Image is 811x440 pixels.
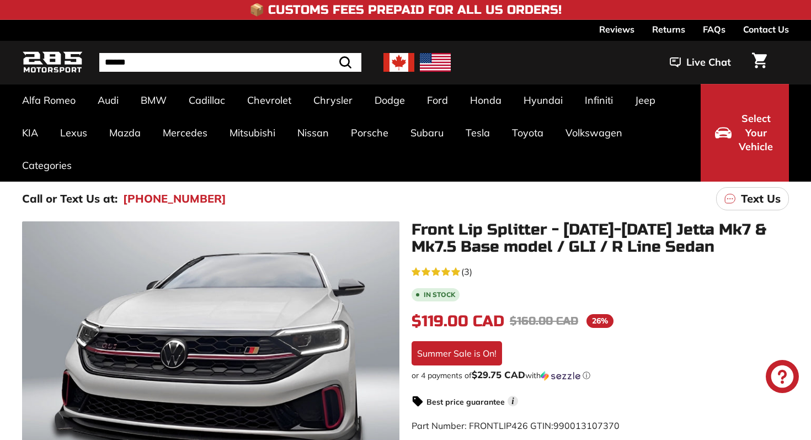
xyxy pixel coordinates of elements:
[364,84,416,116] a: Dodge
[412,370,789,381] div: or 4 payments of$29.75 CADwithSezzle Click to learn more about Sezzle
[624,84,666,116] a: Jeep
[513,84,574,116] a: Hyundai
[461,265,472,278] span: (3)
[701,84,789,182] button: Select Your Vehicle
[286,116,340,149] a: Nissan
[49,116,98,149] a: Lexus
[424,291,455,298] b: In stock
[178,84,236,116] a: Cadillac
[574,84,624,116] a: Infiniti
[11,149,83,182] a: Categories
[236,84,302,116] a: Chevrolet
[686,55,731,70] span: Live Chat
[152,116,218,149] a: Mercedes
[737,112,775,154] span: Select Your Vehicle
[340,116,399,149] a: Porsche
[412,312,504,331] span: $119.00 CAD
[508,396,518,406] span: i
[743,20,789,39] a: Contact Us
[426,397,505,407] strong: Best price guarantee
[218,116,286,149] a: Mitsubishi
[741,190,781,207] p: Text Us
[762,360,802,396] inbox-online-store-chat: Shopify online store chat
[553,420,620,431] span: 990013107370
[655,49,745,76] button: Live Chat
[399,116,455,149] a: Subaru
[541,371,580,381] img: Sezzle
[703,20,725,39] a: FAQs
[412,264,789,278] a: 5.0 rating (3 votes)
[501,116,554,149] a: Toyota
[22,190,118,207] p: Call or Text Us at:
[22,50,83,76] img: Logo_285_Motorsport_areodynamics_components
[412,221,789,256] h1: Front Lip Splitter - [DATE]-[DATE] Jetta Mk7 & Mk7.5 Base model / GLI / R Line Sedan
[510,314,578,328] span: $160.00 CAD
[11,116,49,149] a: KIA
[554,116,633,149] a: Volkswagen
[586,314,613,328] span: 26%
[416,84,459,116] a: Ford
[11,84,87,116] a: Alfa Romeo
[459,84,513,116] a: Honda
[745,44,773,81] a: Cart
[412,341,502,365] div: Summer Sale is On!
[472,369,525,380] span: $29.75 CAD
[412,420,620,431] span: Part Number: FRONTLIP426 GTIN:
[99,53,361,72] input: Search
[302,84,364,116] a: Chrysler
[98,116,152,149] a: Mazda
[123,190,226,207] a: [PHONE_NUMBER]
[412,370,789,381] div: or 4 payments of with
[130,84,178,116] a: BMW
[716,187,789,210] a: Text Us
[87,84,130,116] a: Audi
[599,20,634,39] a: Reviews
[249,3,562,17] h4: 📦 Customs Fees Prepaid for All US Orders!
[455,116,501,149] a: Tesla
[652,20,685,39] a: Returns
